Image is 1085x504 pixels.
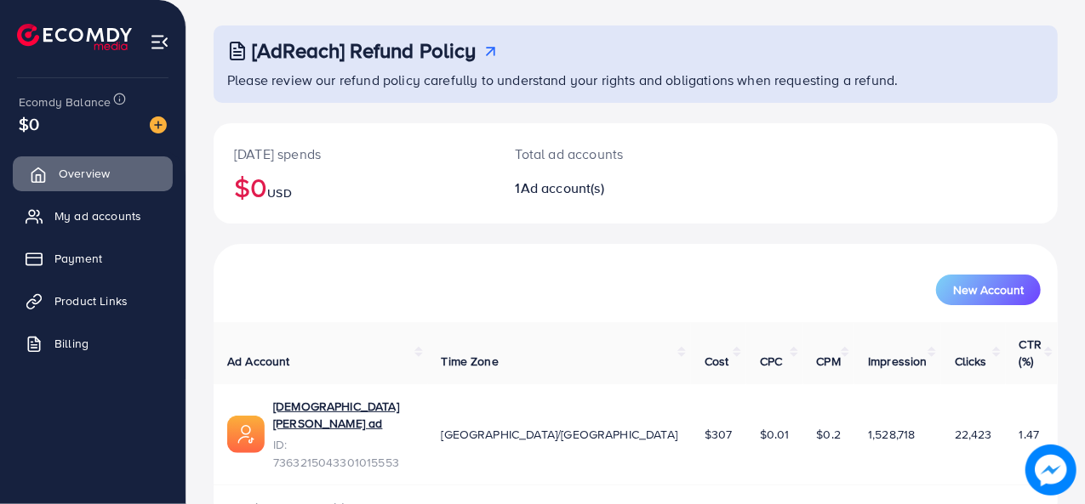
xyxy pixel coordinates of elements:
img: ic-ads-acc.e4c84228.svg [227,416,265,453]
span: 1.47 [1019,426,1040,443]
span: Clicks [955,353,987,370]
a: Product Links [13,284,173,318]
p: [DATE] spends [234,144,475,164]
a: Payment [13,241,173,275]
span: 22,423 [955,426,992,443]
span: Time Zone [442,353,499,370]
span: $307 [705,426,733,443]
span: CPM [817,353,841,370]
span: Ad account(s) [521,178,604,197]
a: Overview [13,156,173,190]
p: Please review our refund policy carefully to understand your rights and obligations when requesti... [227,70,1048,90]
span: Ecomdy Balance [19,93,111,110]
span: Impression [868,353,928,370]
span: $0 [19,111,39,136]
span: My ad accounts [54,207,141,224]
img: logo [17,24,132,50]
p: Total ad accounts [516,144,686,164]
a: Billing [13,326,173,360]
span: Product Links [54,292,128,309]
span: 1,528,718 [868,426,915,443]
span: USD [267,184,291,201]
span: CPC [760,353,782,370]
button: New Account [936,275,1041,305]
h2: 1 [516,180,686,196]
span: Payment [54,250,102,267]
img: image [1025,445,1076,496]
span: New Account [953,284,1024,296]
span: Cost [705,353,729,370]
a: [DEMOGRAPHIC_DATA] [PERSON_NAME] ad [273,398,414,433]
span: Billing [54,335,89,352]
img: image [150,116,167,133]
img: menu [150,32,169,52]
span: $0.01 [760,426,790,443]
span: Ad Account [227,353,290,370]
a: My ad accounts [13,199,173,233]
span: $0.2 [817,426,842,443]
h2: $0 [234,171,475,203]
span: ID: 7363215043301015553 [273,436,414,471]
span: CTR (%) [1019,336,1042,370]
span: [GEOGRAPHIC_DATA]/[GEOGRAPHIC_DATA] [442,426,678,443]
span: Overview [59,165,110,182]
h3: [AdReach] Refund Policy [252,38,477,63]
